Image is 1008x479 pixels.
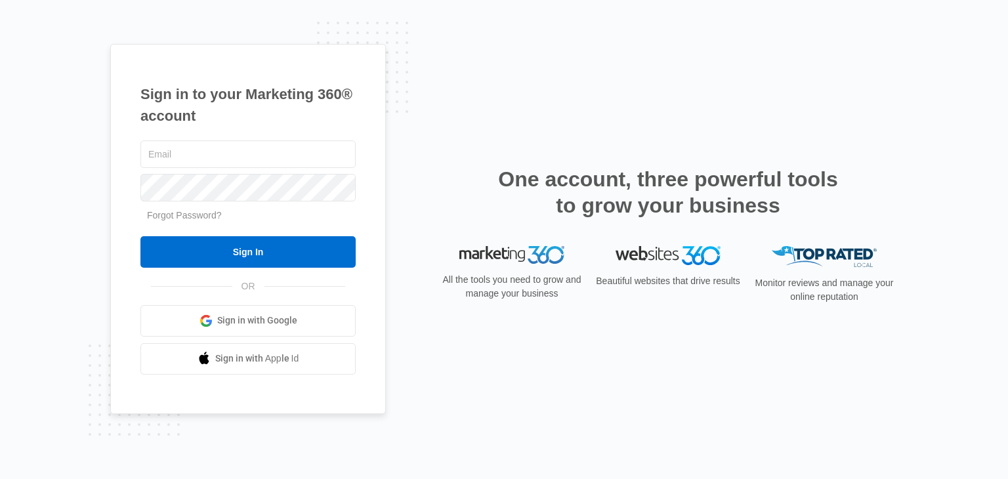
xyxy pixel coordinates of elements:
p: Monitor reviews and manage your online reputation [751,276,898,304]
span: OR [232,280,264,293]
a: Sign in with Google [140,305,356,337]
span: Sign in with Apple Id [215,352,299,365]
h1: Sign in to your Marketing 360® account [140,83,356,127]
p: All the tools you need to grow and manage your business [438,273,585,301]
h2: One account, three powerful tools to grow your business [494,166,842,219]
img: Websites 360 [616,246,721,265]
img: Top Rated Local [772,246,877,268]
a: Sign in with Apple Id [140,343,356,375]
img: Marketing 360 [459,246,564,264]
input: Email [140,140,356,168]
input: Sign In [140,236,356,268]
p: Beautiful websites that drive results [595,274,742,288]
a: Forgot Password? [147,210,222,220]
span: Sign in with Google [217,314,297,327]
